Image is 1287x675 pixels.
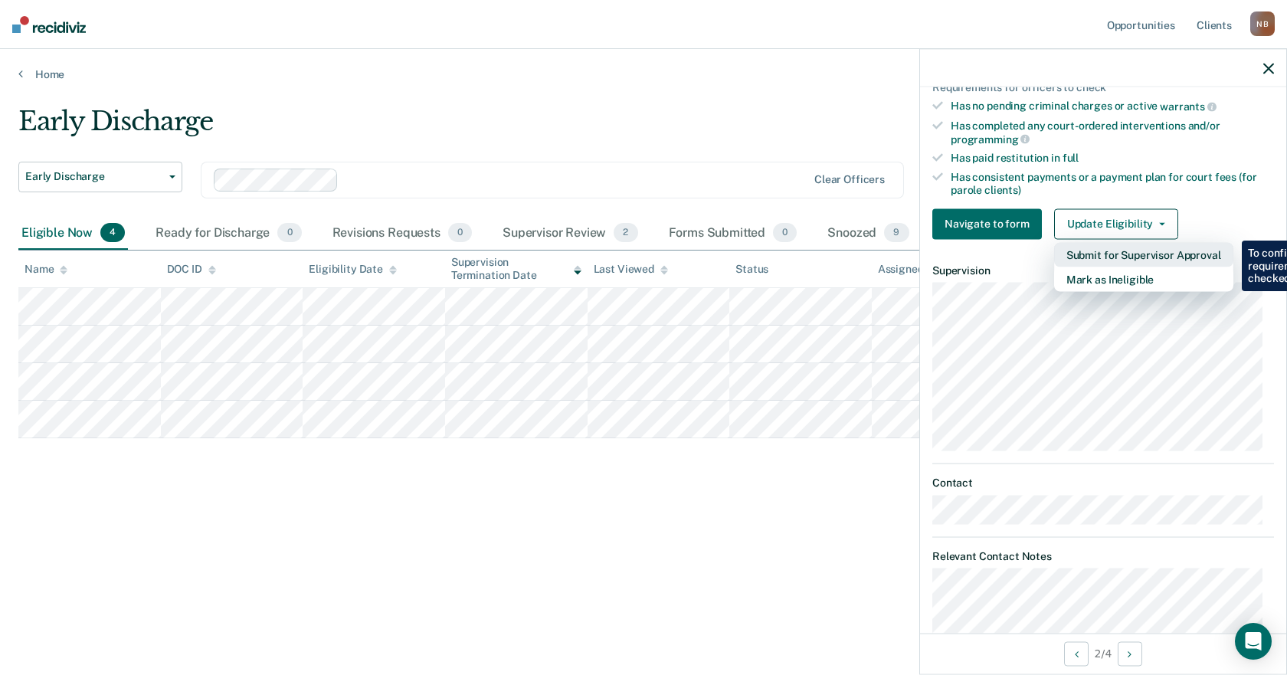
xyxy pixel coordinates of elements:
[499,217,641,251] div: Supervisor Review
[951,133,1030,145] span: programming
[18,67,1269,81] a: Home
[920,633,1286,673] div: 2 / 4
[329,217,475,251] div: Revisions Requests
[309,263,397,276] div: Eligibility Date
[1064,641,1089,666] button: Previous Opportunity
[1250,11,1275,36] div: N B
[773,223,797,243] span: 0
[1054,267,1233,291] button: Mark as Ineligible
[1235,623,1272,660] div: Open Intercom Messenger
[12,16,86,33] img: Recidiviz
[1063,152,1079,164] span: full
[932,264,1274,277] dt: Supervision
[951,171,1274,197] div: Has consistent payments or a payment plan for court fees (for parole
[1118,641,1142,666] button: Next Opportunity
[25,263,67,276] div: Name
[167,263,216,276] div: DOC ID
[152,217,304,251] div: Ready for Discharge
[18,217,128,251] div: Eligible Now
[451,256,581,282] div: Supervision Termination Date
[878,263,950,276] div: Assigned to
[932,549,1274,562] dt: Relevant Contact Notes
[1054,208,1178,239] button: Update Eligibility
[932,477,1274,490] dt: Contact
[100,223,125,243] span: 4
[25,170,163,183] span: Early Discharge
[824,217,912,251] div: Snoozed
[594,263,668,276] div: Last Viewed
[932,208,1048,239] a: Navigate to form link
[984,183,1021,195] span: clients)
[884,223,909,243] span: 9
[614,223,637,243] span: 2
[448,223,472,243] span: 0
[932,208,1042,239] button: Navigate to form
[1054,242,1233,267] button: Submit for Supervisor Approval
[18,106,984,149] div: Early Discharge
[814,173,885,186] div: Clear officers
[277,223,301,243] span: 0
[951,100,1274,113] div: Has no pending criminal charges or active
[951,152,1274,165] div: Has paid restitution in
[735,263,768,276] div: Status
[1160,100,1217,113] span: warrants
[666,217,801,251] div: Forms Submitted
[951,119,1274,145] div: Has completed any court-ordered interventions and/or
